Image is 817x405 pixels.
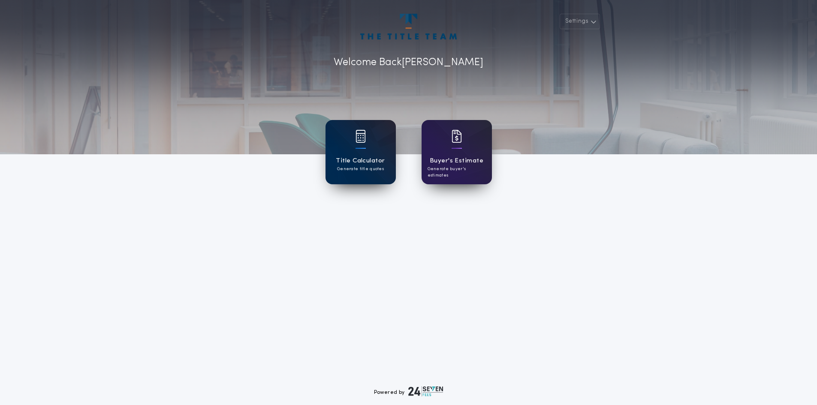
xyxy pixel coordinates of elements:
[336,156,385,166] h1: Title Calculator
[356,130,366,143] img: card icon
[360,14,456,39] img: account-logo
[430,156,483,166] h1: Buyer's Estimate
[428,166,486,179] p: Generate buyer's estimates
[374,386,443,396] div: Powered by
[560,14,600,29] button: Settings
[408,386,443,396] img: logo
[337,166,384,172] p: Generate title quotes
[422,120,492,184] a: card iconBuyer's EstimateGenerate buyer's estimates
[452,130,462,143] img: card icon
[334,55,483,70] p: Welcome Back [PERSON_NAME]
[326,120,396,184] a: card iconTitle CalculatorGenerate title quotes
